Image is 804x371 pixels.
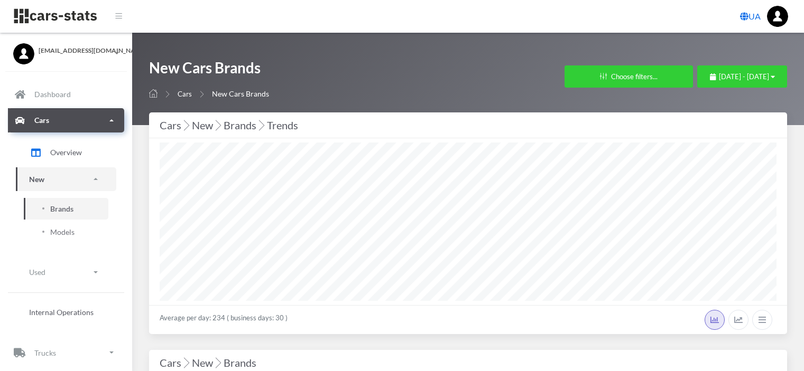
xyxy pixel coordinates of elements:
div: Average per day: 234 ( business days: 30 ) [149,305,787,334]
span: [EMAIL_ADDRESS][DOMAIN_NAME] [39,46,119,55]
a: Trucks [8,340,124,365]
a: New [16,167,116,191]
a: UA [736,6,765,27]
a: Used [16,260,116,284]
a: Brands [24,198,108,220]
a: Cars [8,108,124,132]
a: [EMAIL_ADDRESS][DOMAIN_NAME] [13,43,119,55]
div: Cars New Brands Trends [160,117,777,134]
a: Dashboard [8,82,124,107]
h1: New Cars Brands [149,58,269,83]
span: Overview [50,147,82,158]
span: Models [50,226,75,237]
img: navbar brand [13,8,98,24]
a: Overview [16,139,116,166]
span: Brands [50,203,73,214]
p: Trucks [34,346,56,359]
a: Models [24,221,108,243]
span: New Cars Brands [212,89,269,98]
p: Used [29,265,45,279]
button: Choose filters... [565,65,693,88]
p: Cars [34,113,49,127]
p: Dashboard [34,88,71,101]
span: [DATE] - [DATE] [719,72,769,81]
a: Internal Operations [16,301,116,323]
img: ... [767,6,788,27]
button: [DATE] - [DATE] [697,65,787,88]
p: New [29,173,44,186]
span: Internal Operations [29,307,94,318]
a: Cars [178,90,192,98]
h4: Cars New Brands [160,354,777,371]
